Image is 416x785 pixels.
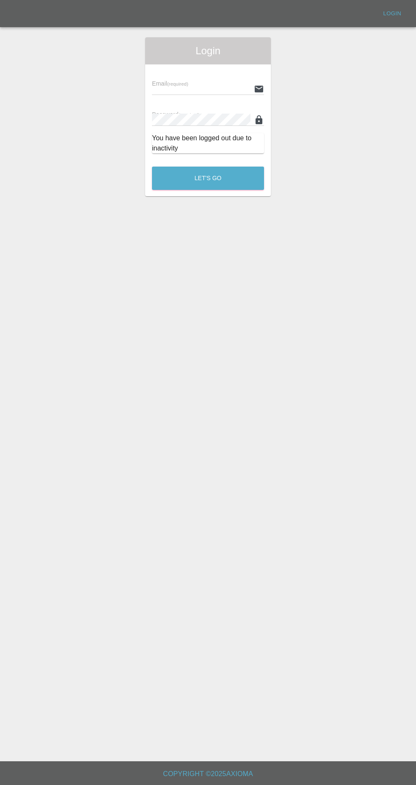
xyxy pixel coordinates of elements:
[152,167,264,190] button: Let's Go
[167,81,188,86] small: (required)
[152,133,264,153] div: You have been logged out due to inactivity
[7,768,409,780] h6: Copyright © 2025 Axioma
[152,44,264,58] span: Login
[179,112,200,117] small: (required)
[152,111,200,118] span: Password
[152,80,188,87] span: Email
[379,7,406,20] a: Login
